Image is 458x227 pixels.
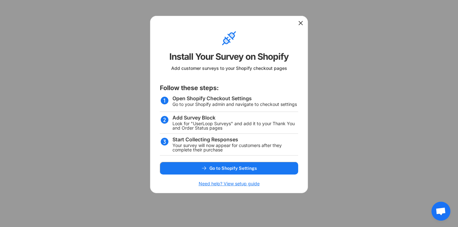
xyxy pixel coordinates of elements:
div: Add Survey Block [172,115,215,120]
div: Look for "UserLoop Surveys" and add it to your Thank You and Order Status pages [172,121,298,130]
div: Follow these steps: [160,84,219,93]
div: Open chat [431,202,450,221]
div: Install Your Survey on Shopify [169,51,289,62]
span: Go to Shopify Settings [209,166,257,170]
div: Your survey will now appear for customers after they complete their purchase [172,143,298,152]
h6: Need help? View setup guide [199,181,260,187]
div: Add customer surveys to your Shopify checkout pages [171,65,287,74]
div: Open Shopify Checkout Settings [172,96,252,101]
div: Go to your Shopify admin and navigate to checkout settings [172,102,297,107]
button: Go to Shopify Settings [160,162,298,175]
div: Start Collecting Responses [172,137,238,142]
